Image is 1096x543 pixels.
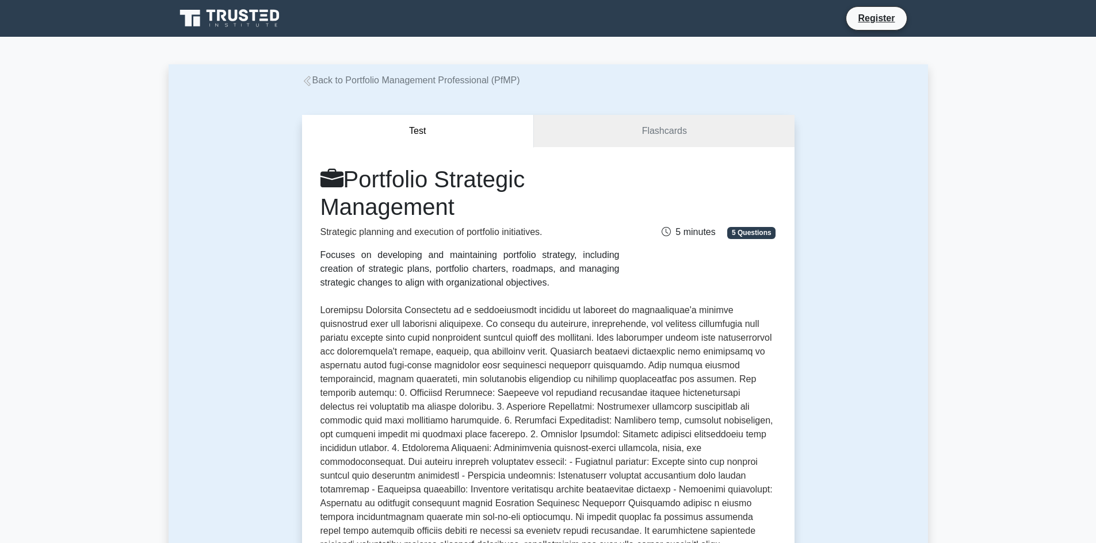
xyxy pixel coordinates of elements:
[320,225,620,239] p: Strategic planning and execution of portfolio initiatives.
[851,11,902,25] a: Register
[320,165,620,221] h1: Portfolio Strategic Management
[302,115,534,148] button: Test
[727,227,776,238] span: 5 Questions
[320,248,620,290] div: Focuses on developing and maintaining portfolio strategy, including creation of strategic plans, ...
[302,75,520,85] a: Back to Portfolio Management Professional (PfMP)
[534,115,794,148] a: Flashcards
[662,227,715,237] span: 5 minutes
